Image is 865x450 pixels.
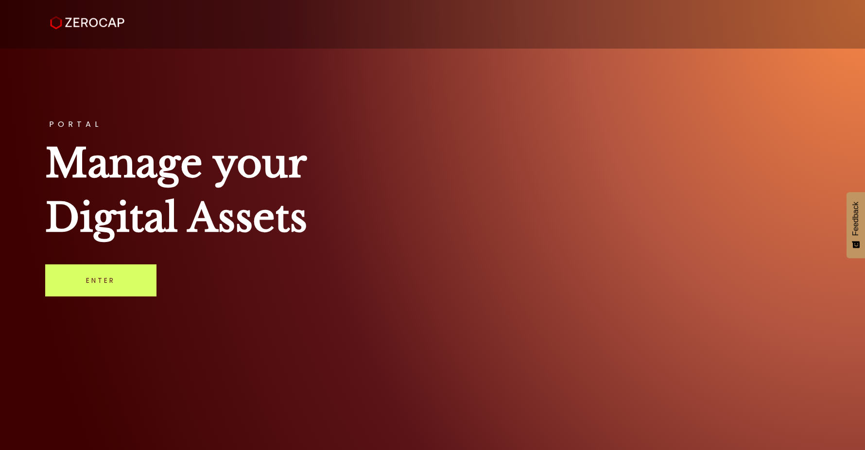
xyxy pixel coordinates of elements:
a: Enter [45,264,156,296]
img: ZeroCap [50,16,124,30]
h3: PORTAL [45,121,820,128]
button: Feedback - Show survey [847,192,865,258]
h1: Manage your Digital Assets [45,136,820,245]
span: Feedback [851,202,860,236]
